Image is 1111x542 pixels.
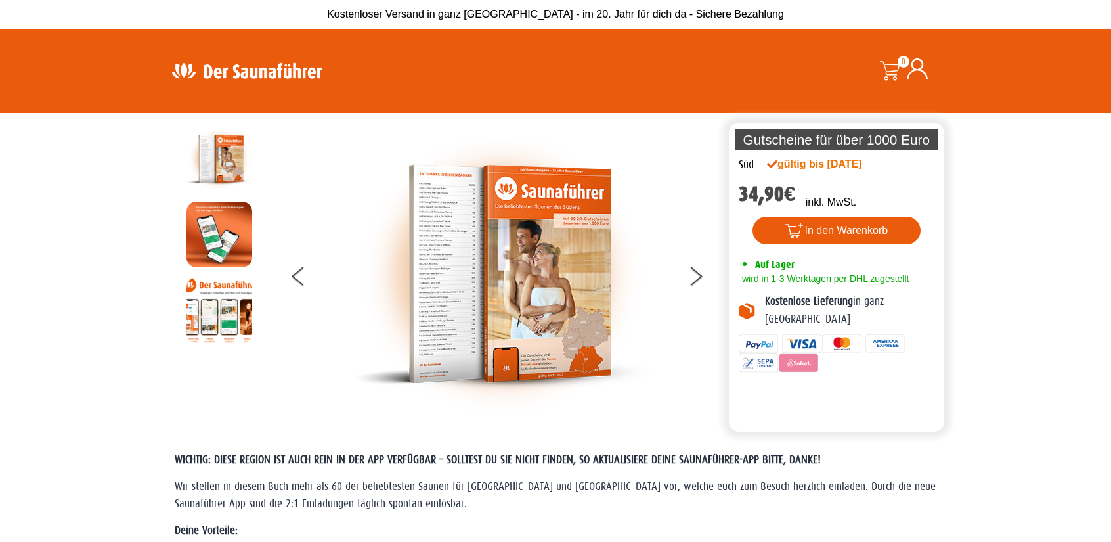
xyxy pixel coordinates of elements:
[327,9,784,20] span: Kostenloser Versand in ganz [GEOGRAPHIC_DATA] - im 20. Jahr für dich da - Sichere Bezahlung
[354,126,649,422] img: der-saunafuehrer-2025-sued
[186,126,252,192] img: der-saunafuehrer-2025-sued
[752,217,921,244] button: In den Warenkorb
[765,293,934,328] p: in ganz [GEOGRAPHIC_DATA]
[186,202,252,267] img: MOCKUP-iPhone_regional
[175,524,238,537] strong: Deine Vorteile:
[175,480,936,510] span: Wir stellen in diesem Buch mehr als 60 der beliebtesten Saunen für [GEOGRAPHIC_DATA] und [GEOGRAP...
[735,129,938,150] p: Gutscheine für über 1000 Euro
[739,273,909,284] span: wird in 1-3 Werktagen per DHL zugestellt
[755,258,795,271] span: Auf Lager
[765,295,853,307] b: Kostenlose Lieferung
[739,156,754,173] div: Süd
[739,182,796,206] bdi: 34,90
[767,156,890,172] div: gültig bis [DATE]
[186,277,252,343] img: Anleitung7tn
[175,453,821,466] span: WICHTIG: DIESE REGION IST AUCH REIN IN DER APP VERFÜGBAR – SOLLTEST DU SIE NICHT FINDEN, SO AKTUA...
[898,56,909,68] span: 0
[806,194,856,210] p: inkl. MwSt.
[784,182,796,206] span: €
